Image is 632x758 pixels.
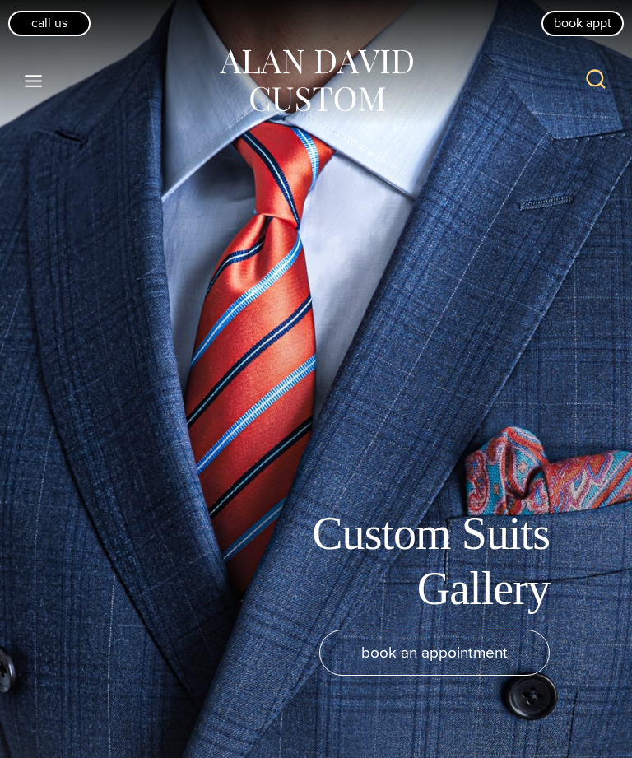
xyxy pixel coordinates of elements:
a: Call Us [8,11,91,35]
h1: Custom Suits Gallery [179,506,550,616]
button: View Search Form [576,61,616,100]
button: Open menu [16,66,51,95]
span: book an appointment [361,640,508,664]
img: Alan David Custom [217,44,415,118]
a: book appt [541,11,624,35]
a: book an appointment [319,630,550,676]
